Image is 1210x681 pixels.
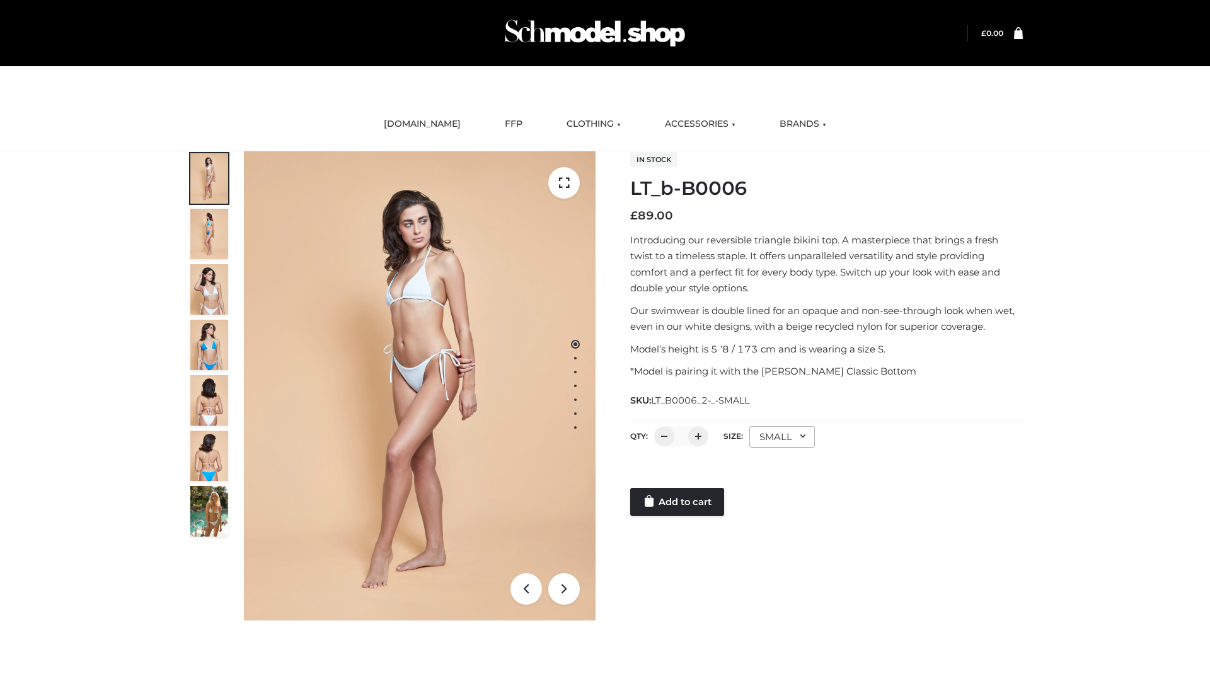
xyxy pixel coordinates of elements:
[723,431,743,441] label: Size:
[630,303,1023,335] p: Our swimwear is double lined for an opaque and non-see-through look when wet, even in our white d...
[630,209,673,223] bdi: 89.00
[374,110,470,138] a: [DOMAIN_NAME]
[190,153,228,204] img: ArielClassicBikiniTop_CloudNine_AzureSky_OW114ECO_1-scaled.jpg
[630,363,1023,380] p: *Model is pairing it with the [PERSON_NAME] Classic Bottom
[557,110,630,138] a: CLOTHING
[651,395,749,406] span: LT_B0006_2-_-SMALL
[495,110,532,138] a: FFP
[981,28,1003,38] bdi: 0.00
[630,431,648,441] label: QTY:
[630,393,751,408] span: SKU:
[770,110,836,138] a: BRANDS
[749,426,815,448] div: SMALL
[190,375,228,426] img: ArielClassicBikiniTop_CloudNine_AzureSky_OW114ECO_7-scaled.jpg
[190,486,228,537] img: Arieltop_CloudNine_AzureSky2.jpg
[655,110,745,138] a: ACCESSORIES
[630,341,1023,358] p: Model’s height is 5 ‘8 / 173 cm and is wearing a size S.
[630,177,1023,200] h1: LT_b-B0006
[630,209,638,223] span: £
[981,28,986,38] span: £
[190,320,228,370] img: ArielClassicBikiniTop_CloudNine_AzureSky_OW114ECO_4-scaled.jpg
[630,232,1023,296] p: Introducing our reversible triangle bikini top. A masterpiece that brings a fresh twist to a time...
[630,488,724,516] a: Add to cart
[190,431,228,481] img: ArielClassicBikiniTop_CloudNine_AzureSky_OW114ECO_8-scaled.jpg
[500,8,689,58] img: Schmodel Admin 964
[630,152,677,167] span: In stock
[244,151,596,620] img: ArielClassicBikiniTop_CloudNine_AzureSky_OW114ECO_1
[190,209,228,259] img: ArielClassicBikiniTop_CloudNine_AzureSky_OW114ECO_2-scaled.jpg
[981,28,1003,38] a: £0.00
[190,264,228,315] img: ArielClassicBikiniTop_CloudNine_AzureSky_OW114ECO_3-scaled.jpg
